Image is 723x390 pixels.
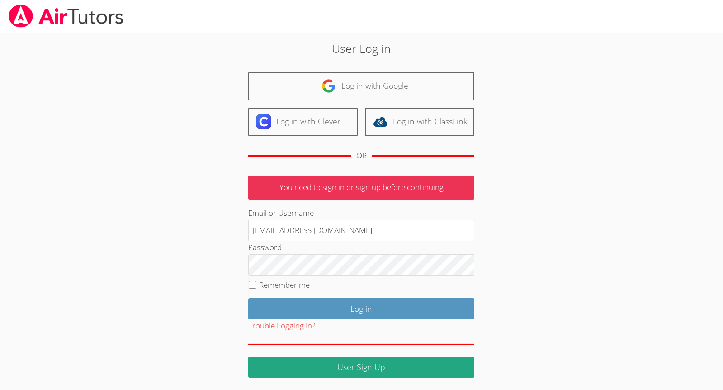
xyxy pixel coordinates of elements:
[248,208,314,218] label: Email or Username
[248,108,358,136] a: Log in with Clever
[356,149,367,162] div: OR
[259,280,310,290] label: Remember me
[166,40,557,57] h2: User Log in
[365,108,474,136] a: Log in with ClassLink
[248,357,474,378] a: User Sign Up
[373,114,387,129] img: classlink-logo-d6bb404cc1216ec64c9a2012d9dc4662098be43eaf13dc465df04b49fa7ab582.svg
[248,298,474,319] input: Log in
[256,114,271,129] img: clever-logo-6eab21bc6e7a338710f1a6ff85c0baf02591cd810cc4098c63d3a4b26e2feb20.svg
[321,79,336,93] img: google-logo-50288ca7cdecda66e5e0955fdab243c47b7ad437acaf1139b6f446037453330a.svg
[248,72,474,100] a: Log in with Google
[248,176,474,200] p: You need to sign in or sign up before continuing
[248,319,315,333] button: Trouble Logging In?
[8,5,124,28] img: airtutors_banner-c4298cdbf04f3fff15de1276eac7730deb9818008684d7c2e4769d2f7ddbe033.png
[248,242,282,252] label: Password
